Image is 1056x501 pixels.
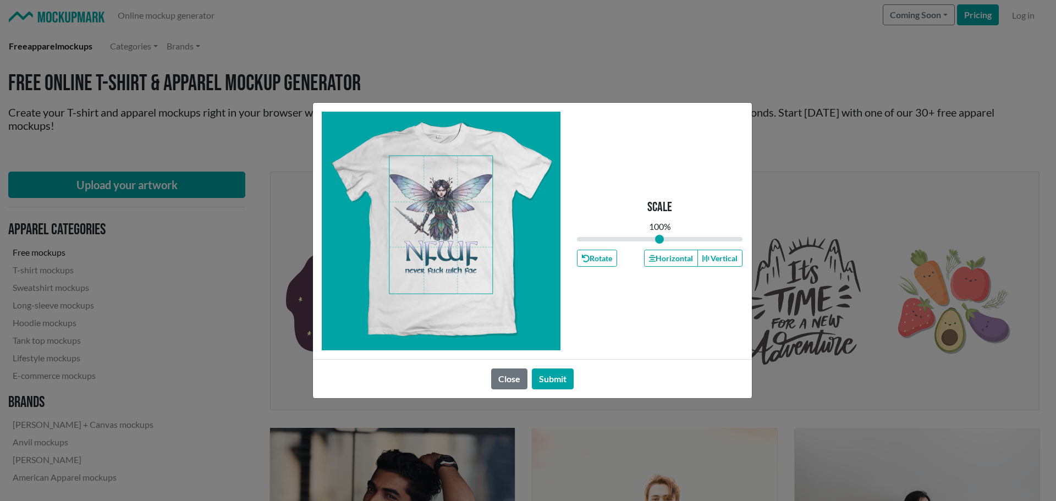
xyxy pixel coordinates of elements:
[647,200,672,216] p: Scale
[649,220,671,233] div: 100 %
[577,250,617,267] button: Rotate
[644,250,698,267] button: Horizontal
[491,368,527,389] button: Close
[532,368,574,389] button: Submit
[697,250,743,267] button: Vertical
